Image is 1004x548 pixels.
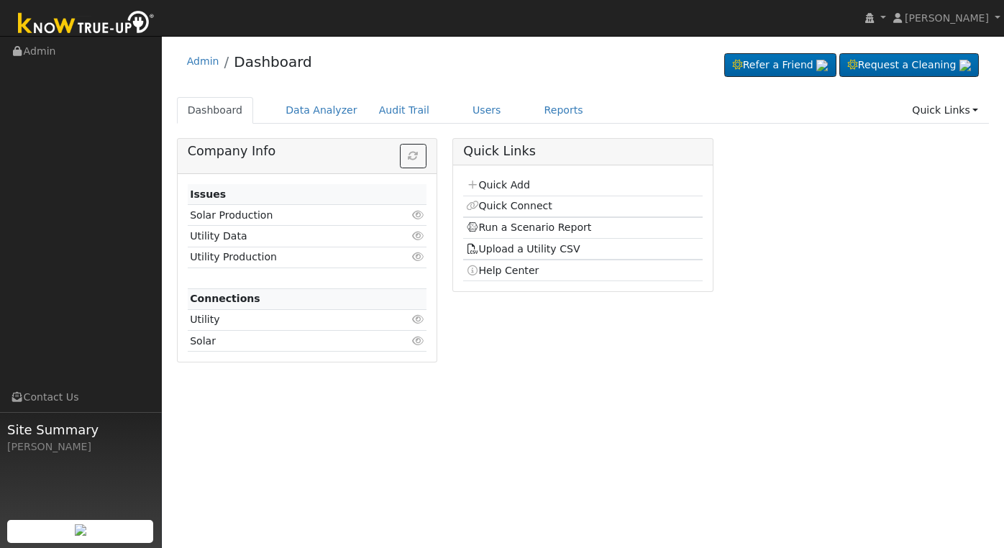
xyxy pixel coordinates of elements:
td: Utility [188,309,388,330]
a: Run a Scenario Report [466,222,592,233]
a: Dashboard [234,53,312,70]
td: Solar [188,331,388,352]
a: Refer a Friend [724,53,836,78]
td: Solar Production [188,205,388,226]
a: Users [462,97,512,124]
td: Utility Data [188,226,388,247]
strong: Connections [190,293,260,304]
strong: Issues [190,188,226,200]
div: [PERSON_NAME] [7,439,154,455]
h5: Company Info [188,144,426,159]
a: Admin [187,55,219,67]
a: Reports [534,97,594,124]
a: Request a Cleaning [839,53,979,78]
i: Click to view [411,252,424,262]
i: Click to view [411,336,424,346]
td: Utility Production [188,247,388,268]
h5: Quick Links [463,144,702,159]
img: retrieve [959,60,971,71]
a: Data Analyzer [275,97,368,124]
img: Know True-Up [11,8,162,40]
span: Site Summary [7,420,154,439]
i: Click to view [411,231,424,241]
a: Audit Trail [368,97,440,124]
a: Help Center [466,265,539,276]
a: Quick Connect [466,200,552,211]
i: Click to view [411,210,424,220]
a: Quick Links [901,97,989,124]
i: Click to view [411,314,424,324]
a: Upload a Utility CSV [466,243,580,255]
a: Quick Add [466,179,530,191]
img: retrieve [816,60,828,71]
img: retrieve [75,524,86,536]
a: Dashboard [177,97,254,124]
span: [PERSON_NAME] [905,12,989,24]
